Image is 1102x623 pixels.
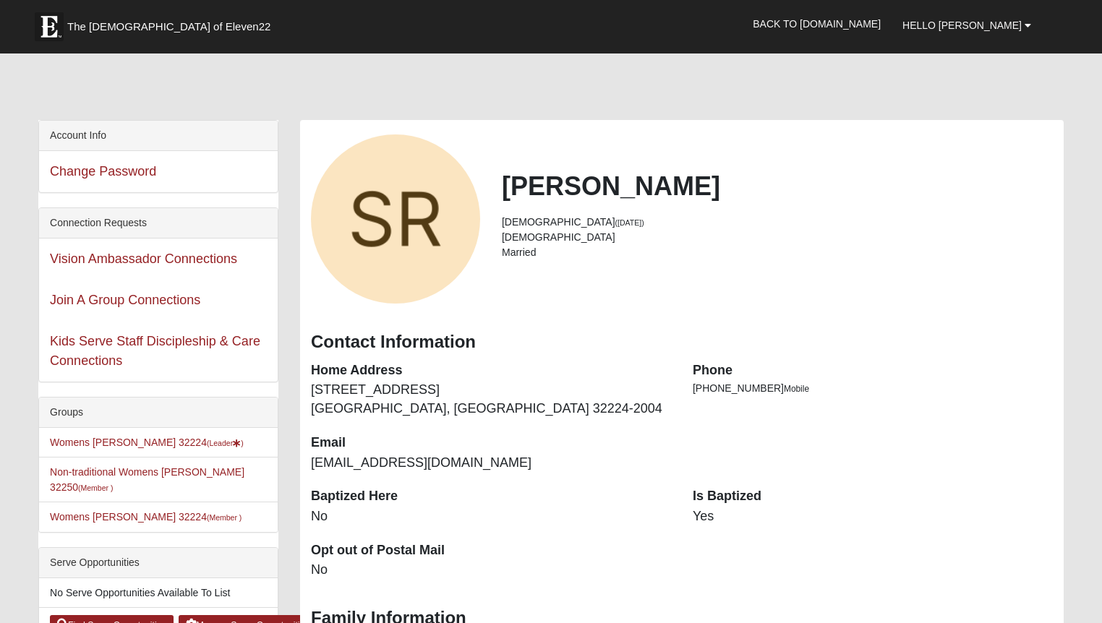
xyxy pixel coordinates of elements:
[50,511,242,523] a: Womens [PERSON_NAME] 32224(Member )
[502,171,1053,202] h2: [PERSON_NAME]
[50,466,244,493] a: Non-traditional Womens [PERSON_NAME] 32250(Member )
[742,6,892,42] a: Back to [DOMAIN_NAME]
[693,381,1053,396] li: [PHONE_NUMBER]
[693,487,1053,506] dt: Is Baptized
[50,252,237,266] a: Vision Ambassador Connections
[67,20,270,34] span: The [DEMOGRAPHIC_DATA] of Eleven22
[615,218,644,227] small: ([DATE])
[27,5,317,41] a: The [DEMOGRAPHIC_DATA] of Eleven22
[78,484,113,492] small: (Member )
[207,439,244,447] small: (Leader )
[311,454,671,473] dd: [EMAIL_ADDRESS][DOMAIN_NAME]
[311,434,671,452] dt: Email
[50,164,156,179] a: Change Password
[784,384,809,394] span: Mobile
[39,578,278,608] li: No Serve Opportunities Available To List
[39,548,278,578] div: Serve Opportunities
[39,208,278,239] div: Connection Requests
[311,134,480,304] a: View Fullsize Photo
[39,398,278,428] div: Groups
[311,332,1053,353] h3: Contact Information
[50,334,260,368] a: Kids Serve Staff Discipleship & Care Connections
[311,487,671,506] dt: Baptized Here
[892,7,1042,43] a: Hello [PERSON_NAME]
[693,507,1053,526] dd: Yes
[311,507,671,526] dd: No
[311,561,671,580] dd: No
[50,437,244,448] a: Womens [PERSON_NAME] 32224(Leader)
[207,513,242,522] small: (Member )
[502,245,1053,260] li: Married
[50,293,200,307] a: Join A Group Connections
[311,361,671,380] dt: Home Address
[311,381,671,418] dd: [STREET_ADDRESS] [GEOGRAPHIC_DATA], [GEOGRAPHIC_DATA] 32224-2004
[502,215,1053,230] li: [DEMOGRAPHIC_DATA]
[502,230,1053,245] li: [DEMOGRAPHIC_DATA]
[311,541,671,560] dt: Opt out of Postal Mail
[902,20,1022,31] span: Hello [PERSON_NAME]
[39,121,278,151] div: Account Info
[693,361,1053,380] dt: Phone
[35,12,64,41] img: Eleven22 logo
